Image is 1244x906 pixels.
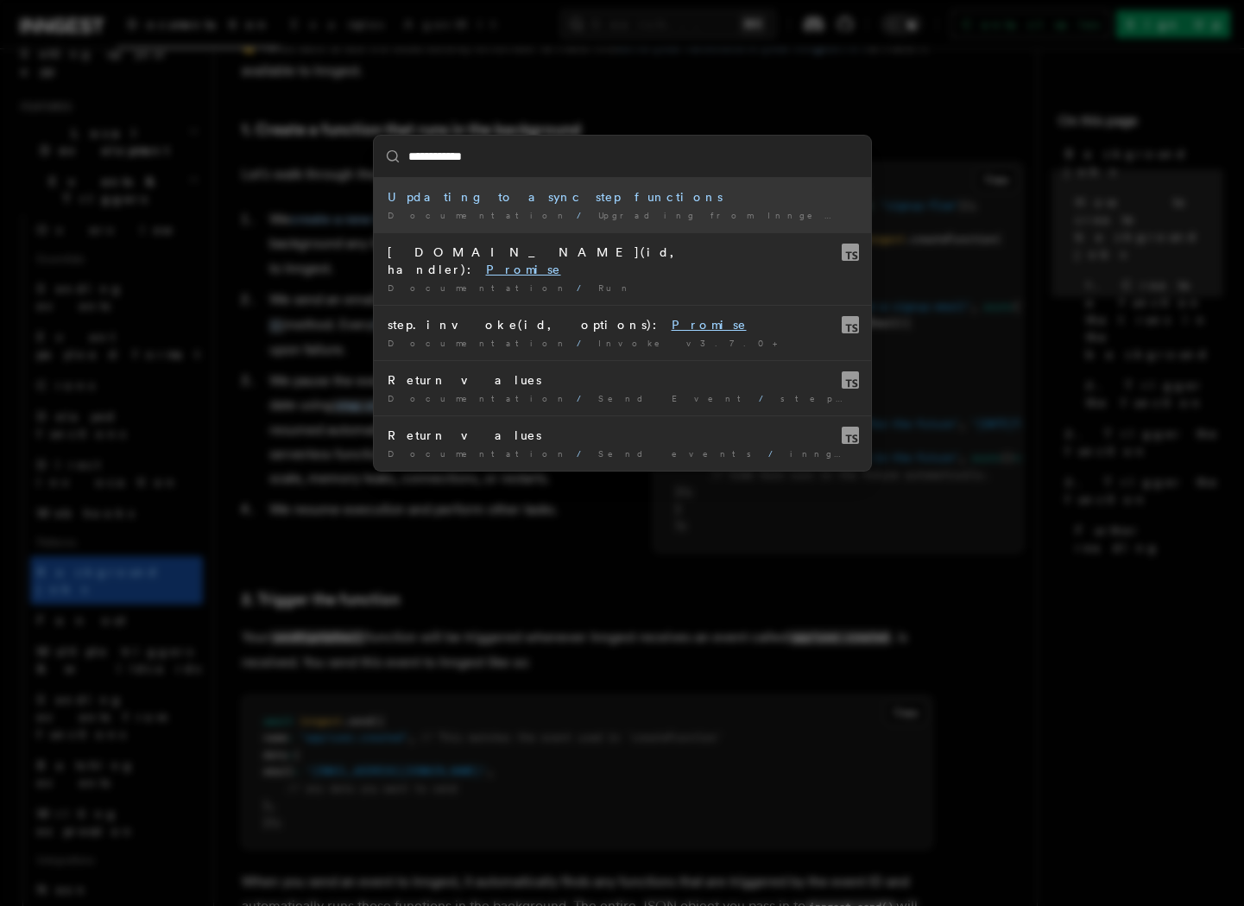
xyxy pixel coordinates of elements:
[388,427,857,444] div: Return values
[598,282,634,293] span: Run
[388,393,570,403] span: Documentation
[598,448,761,459] span: Send events
[598,210,1042,220] span: Upgrading from Inngest SDK v1 to v2
[577,282,591,293] span: /
[577,338,591,348] span: /
[577,210,591,220] span: /
[486,263,561,276] mark: Promise
[577,448,591,459] span: /
[598,338,787,348] span: Invoke v3.7.0+
[388,210,570,220] span: Documentation
[388,371,857,389] div: Return values
[388,316,857,333] div: step.invoke(id, options):
[388,188,857,206] div: Updating to async step functions
[598,393,752,403] span: Send Event
[388,282,570,293] span: Documentation
[672,318,747,332] mark: Promise
[768,448,783,459] span: /
[388,244,857,278] div: [DOMAIN_NAME](id, handler):
[577,393,591,403] span: /
[759,393,774,403] span: /
[388,338,570,348] span: Documentation
[388,448,570,459] span: Documentation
